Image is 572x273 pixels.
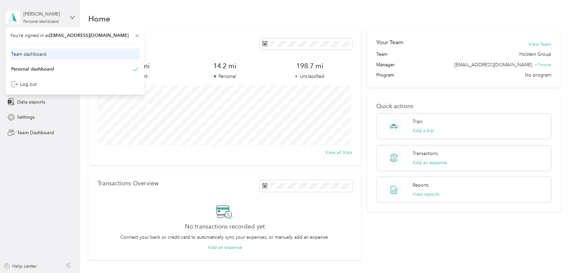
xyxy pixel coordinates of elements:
[376,51,387,58] span: Team
[23,20,59,24] div: Personal dashboard
[325,149,352,156] button: View all trips
[267,61,352,71] span: 198.7 mi
[185,223,265,230] h2: No transactions recorded yet
[98,180,158,187] p: Transactions Overview
[413,191,439,198] button: View reports
[88,15,110,22] h1: Home
[520,51,552,58] span: Holstein Group
[11,66,54,73] div: Personal dashboard
[376,38,403,46] h2: Your Team
[267,73,352,80] p: Unclassified
[11,81,37,88] div: Log out
[17,114,35,121] span: Settings
[413,127,434,134] button: Add a trip
[183,61,268,71] span: 14.2 mi
[17,129,54,136] span: Team Dashboard
[183,73,268,80] p: Personal
[455,62,532,68] span: [EMAIL_ADDRESS][DOMAIN_NAME]
[120,234,329,241] p: Connect your bank or credit card to automatically sync your expenses, or manually add an expense.
[208,244,242,251] button: Add an expense
[525,72,552,78] span: No program
[413,182,429,189] p: Reports
[535,236,572,273] iframe: Everlance-gr Chat Button Frame
[4,263,37,270] button: Help center
[376,103,551,110] p: Quick actions
[11,51,46,58] div: Team dashboard
[376,61,395,68] span: Manager
[535,62,552,68] span: + 7 more
[413,159,447,166] button: Add an expense
[10,32,140,39] span: You’re signed in as
[376,72,394,78] span: Program
[529,41,552,48] button: View Team
[23,11,65,17] div: [PERSON_NAME]
[413,118,422,125] p: Trips
[17,99,45,106] span: Data exports
[49,33,129,38] span: [EMAIL_ADDRESS][DOMAIN_NAME]
[413,150,438,157] p: Transactions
